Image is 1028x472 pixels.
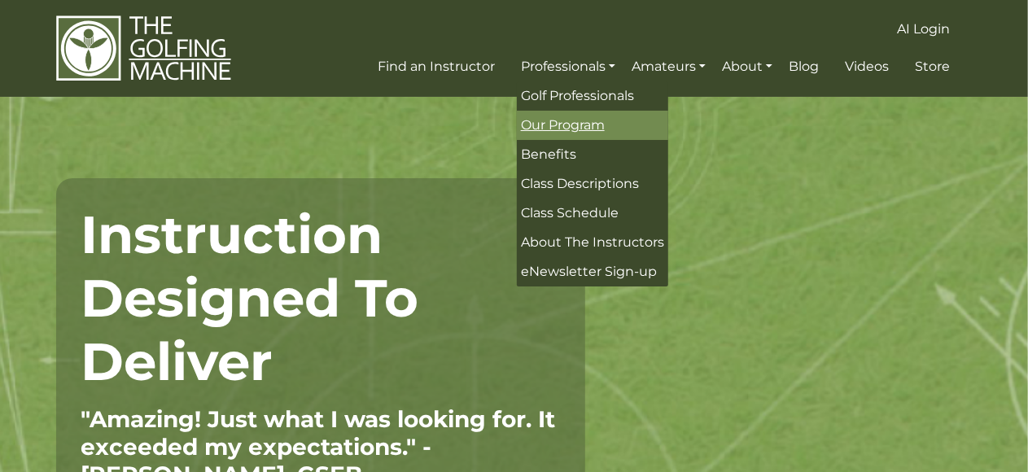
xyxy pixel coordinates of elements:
a: Professionals [517,52,619,81]
a: Golf Professionals [517,81,668,111]
span: About The Instructors [521,234,664,250]
a: Class Schedule [517,199,668,228]
a: eNewsletter Sign-up [517,257,668,286]
span: Our Program [521,117,605,133]
a: Benefits [517,140,668,169]
span: AI Login [897,21,950,37]
span: Golf Professionals [521,88,634,103]
a: Amateurs [628,52,710,81]
a: About The Instructors [517,228,668,257]
a: Videos [841,52,893,81]
a: Find an Instructor [374,52,499,81]
a: Store [911,52,954,81]
a: AI Login [893,15,954,44]
span: eNewsletter Sign-up [521,264,657,279]
h1: Instruction Designed To Deliver [81,203,561,393]
a: About [718,52,776,81]
span: Find an Instructor [378,59,495,74]
img: The Golfing Machine [56,15,231,82]
span: Blog [789,59,819,74]
span: Store [915,59,950,74]
span: Benefits [521,146,576,162]
span: Class Descriptions [521,176,639,191]
ul: Professionals [517,81,668,286]
a: Our Program [517,111,668,140]
a: Blog [785,52,823,81]
span: Class Schedule [521,205,619,221]
span: Videos [845,59,889,74]
a: Class Descriptions [517,169,668,199]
